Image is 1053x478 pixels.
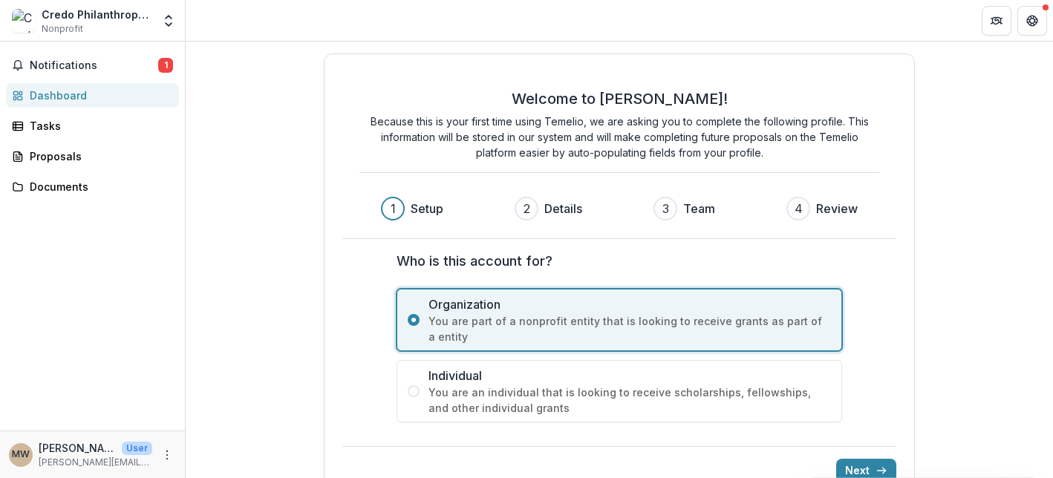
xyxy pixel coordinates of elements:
h3: Setup [411,200,443,217]
img: Credo Philanthropy Advisors, LLP [12,9,36,33]
h3: Details [544,200,582,217]
button: Get Help [1017,6,1047,36]
span: Organization [428,295,831,313]
button: More [158,446,176,464]
div: Proposals [30,148,167,164]
div: 4 [795,200,803,217]
div: 3 [662,200,669,217]
div: Dashboard [30,88,167,103]
p: Because this is your first time using Temelio, we are asking you to complete the following profil... [359,114,879,160]
span: You are an individual that is looking to receive scholarships, fellowships, and other individual ... [428,384,831,416]
button: Notifications1 [6,53,179,77]
p: [PERSON_NAME][EMAIL_ADDRESS][DOMAIN_NAME] [39,456,152,469]
div: Tasks [30,118,167,134]
div: Progress [381,197,858,220]
label: Who is this account for? [397,251,833,271]
button: Open entity switcher [158,6,179,36]
div: Credo Philanthropy Advisors, LLP [42,7,152,22]
div: 2 [524,200,530,217]
div: Documents [30,179,167,194]
h3: Review [816,200,858,217]
h3: Team [683,200,715,217]
a: Tasks [6,114,179,138]
a: Documents [6,174,179,199]
span: Notifications [30,59,158,72]
h2: Welcome to [PERSON_NAME]! [512,90,728,108]
span: Nonprofit [42,22,83,36]
span: You are part of a nonprofit entity that is looking to receive grants as part of a entity [428,313,831,344]
div: 1 [391,200,396,217]
span: Individual [428,367,831,384]
span: 1 [158,58,173,73]
p: [PERSON_NAME] [39,440,116,456]
div: Maurice Watson [12,450,30,459]
button: Partners [982,6,1011,36]
p: User [122,442,152,455]
a: Dashboard [6,83,179,108]
a: Proposals [6,144,179,168]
